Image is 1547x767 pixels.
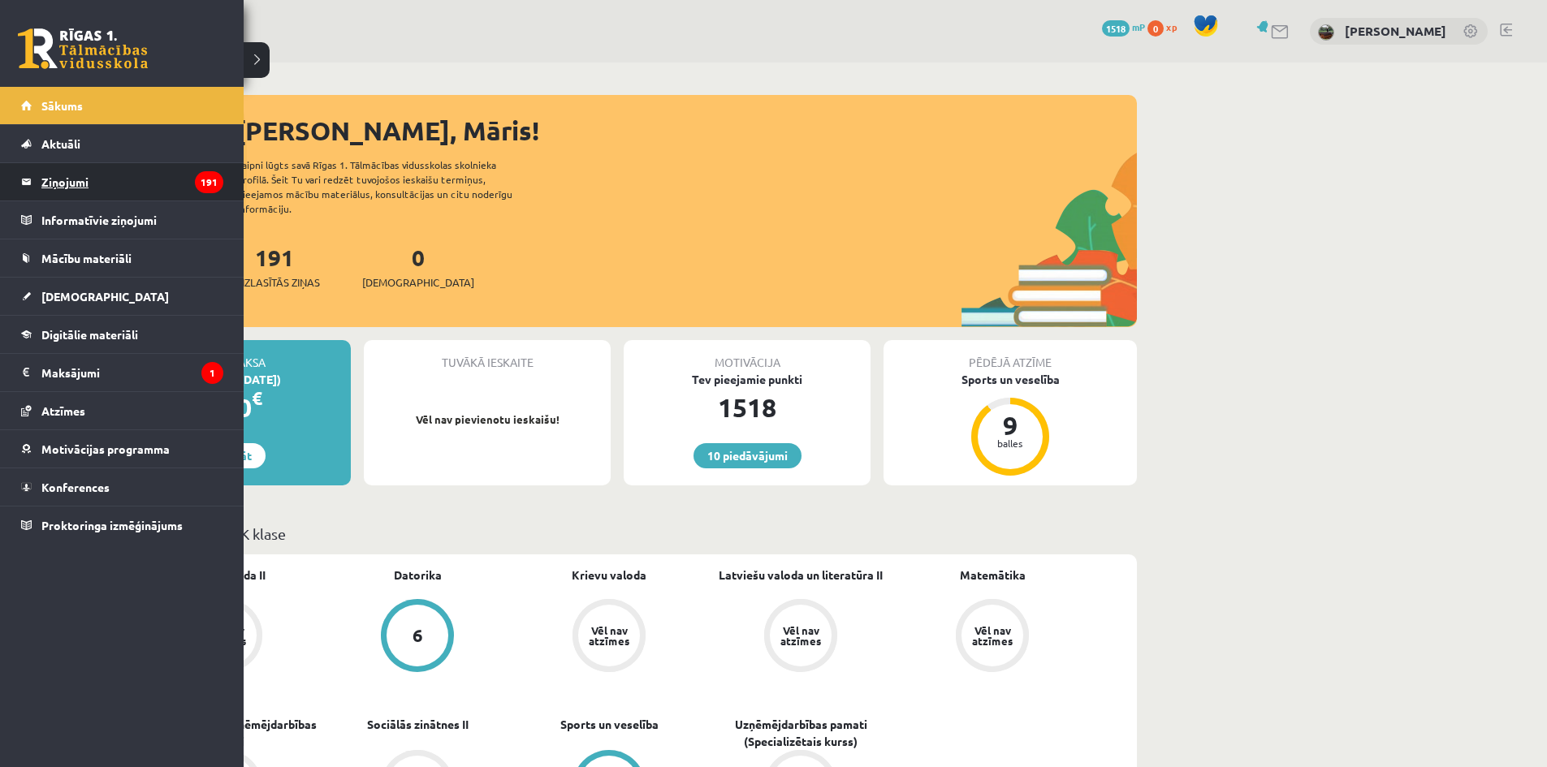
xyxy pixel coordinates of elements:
div: Motivācija [624,340,871,371]
div: Pēdējā atzīme [884,340,1137,371]
legend: Ziņojumi [41,163,223,200]
span: Aktuāli [41,136,80,151]
img: Māris Blušs [1318,24,1334,41]
a: Mācību materiāli [21,239,223,277]
div: Vēl nav atzīmes [778,625,823,646]
span: Neizlasītās ziņas [229,274,320,291]
i: 191 [195,171,223,193]
div: 6 [413,627,423,644]
legend: Maksājumi [41,354,223,391]
a: Vēl nav atzīmes [705,599,897,675]
p: Mācību plāns 12.b1 JK klase [104,523,1130,545]
a: Proktoringa izmēģinājums [21,506,223,544]
div: Tev pieejamie punkti [624,371,871,388]
legend: Informatīvie ziņojumi [41,201,223,239]
div: [PERSON_NAME], Māris! [236,111,1137,150]
a: Ziņojumi191 [21,163,223,200]
a: 0[DEMOGRAPHIC_DATA] [362,243,474,291]
a: Aktuāli [21,125,223,162]
span: 1518 [1102,20,1130,37]
a: Konferences [21,468,223,506]
span: [DEMOGRAPHIC_DATA] [362,274,474,291]
a: Vēl nav atzīmes [897,599,1088,675]
span: xp [1166,20,1177,33]
div: Laipni lūgts savā Rīgas 1. Tālmācības vidusskolas skolnieka profilā. Šeit Tu vari redzēt tuvojošo... [237,157,541,216]
div: 1518 [624,388,871,427]
a: Atzīmes [21,392,223,429]
span: 0 [1147,20,1164,37]
div: Tuvākā ieskaite [364,340,611,371]
a: Krievu valoda [572,567,646,584]
a: Latviešu valoda un literatūra II [719,567,883,584]
span: Atzīmes [41,403,85,418]
a: 6 [322,599,513,675]
a: Sports un veselība 9 balles [884,371,1137,478]
a: [DEMOGRAPHIC_DATA] [21,278,223,315]
i: 1 [201,362,223,384]
a: Sports un veselība [560,716,659,733]
span: Sākums [41,98,83,113]
div: Sports un veselība [884,371,1137,388]
a: Matemātika [960,567,1026,584]
a: [PERSON_NAME] [1345,23,1446,39]
span: mP [1132,20,1145,33]
a: Sociālās zinātnes II [367,716,469,733]
p: Vēl nav pievienotu ieskaišu! [372,412,603,428]
a: 10 piedāvājumi [694,443,802,468]
span: [DEMOGRAPHIC_DATA] [41,289,169,304]
span: Digitālie materiāli [41,327,138,342]
div: 9 [986,412,1035,438]
a: Rīgas 1. Tālmācības vidusskola [18,28,148,69]
span: Mācību materiāli [41,251,132,265]
a: 191Neizlasītās ziņas [229,243,320,291]
a: Informatīvie ziņojumi [21,201,223,239]
a: Uzņēmējdarbības pamati (Specializētais kurss) [705,716,897,750]
span: Proktoringa izmēģinājums [41,518,183,532]
div: Vēl nav atzīmes [970,625,1015,646]
a: Maksājumi1 [21,354,223,391]
span: € [252,386,262,410]
div: Vēl nav atzīmes [586,625,632,646]
div: balles [986,438,1035,448]
a: Motivācijas programma [21,430,223,468]
span: Konferences [41,480,110,494]
span: Motivācijas programma [41,442,170,456]
a: Vēl nav atzīmes [513,599,705,675]
a: Sākums [21,87,223,124]
a: Datorika [394,567,442,584]
a: 1518 mP [1102,20,1145,33]
a: 0 xp [1147,20,1185,33]
a: Digitālie materiāli [21,316,223,353]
